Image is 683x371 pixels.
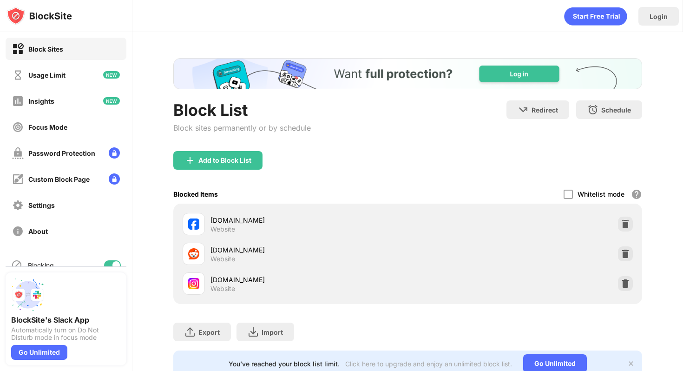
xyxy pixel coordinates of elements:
img: settings-off.svg [12,199,24,211]
div: Blocked Items [173,190,218,198]
div: Password Protection [28,149,95,157]
div: Settings [28,201,55,209]
iframe: Banner [173,58,642,89]
div: Click here to upgrade and enjoy an unlimited block list. [345,360,512,368]
img: favicons [188,248,199,259]
div: animation [564,7,627,26]
img: logo-blocksite.svg [7,7,72,25]
img: password-protection-off.svg [12,147,24,159]
div: Block Sites [28,45,63,53]
img: lock-menu.svg [109,147,120,159]
img: push-slack.svg [11,278,45,311]
div: Insights [28,97,54,105]
img: new-icon.svg [103,71,120,79]
div: [DOMAIN_NAME] [210,275,407,285]
img: block-on.svg [12,43,24,55]
div: Schedule [601,106,631,114]
img: insights-off.svg [12,95,24,107]
div: Usage Limit [28,71,66,79]
img: favicons [188,278,199,289]
div: Go Unlimited [11,345,67,360]
div: BlockSite's Slack App [11,315,121,325]
div: [DOMAIN_NAME] [210,215,407,225]
img: blocking-icon.svg [11,259,22,271]
div: About [28,227,48,235]
div: Custom Block Page [28,175,90,183]
img: time-usage-off.svg [12,69,24,81]
img: new-icon.svg [103,97,120,105]
div: Add to Block List [198,157,251,164]
img: x-button.svg [627,360,635,367]
img: lock-menu.svg [109,173,120,185]
div: Block List [173,100,311,119]
img: customize-block-page-off.svg [12,173,24,185]
div: Import [262,328,283,336]
div: Website [210,285,235,293]
div: Website [210,225,235,233]
div: Login [650,13,668,20]
div: Blocking [28,261,54,269]
div: Website [210,255,235,263]
img: favicons [188,219,199,230]
div: Export [198,328,220,336]
img: focus-off.svg [12,121,24,133]
div: Redirect [532,106,558,114]
div: Focus Mode [28,123,67,131]
div: [DOMAIN_NAME] [210,245,407,255]
div: You’ve reached your block list limit. [229,360,340,368]
div: Whitelist mode [578,190,624,198]
div: Automatically turn on Do Not Disturb mode in focus mode [11,326,121,341]
div: Block sites permanently or by schedule [173,123,311,132]
img: about-off.svg [12,225,24,237]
